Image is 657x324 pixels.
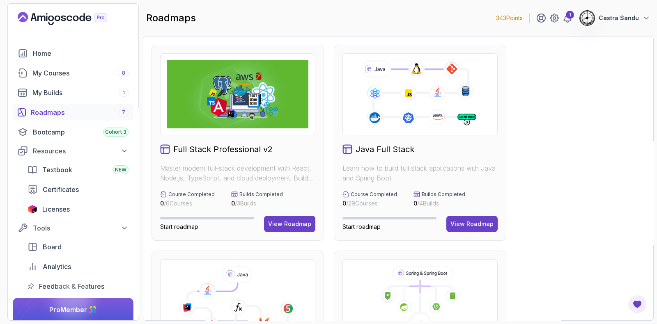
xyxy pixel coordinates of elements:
[264,216,315,232] button: View Roadmap
[122,70,125,76] span: 8
[23,201,133,217] a: licenses
[18,12,126,25] a: Landing page
[13,144,133,158] button: Resources
[13,104,133,121] a: roadmaps
[13,221,133,235] button: Tools
[23,162,133,178] a: textbook
[627,294,647,314] button: Open Feedback Button
[496,14,523,22] p: 343 Points
[160,223,198,230] span: Start roadmap
[168,191,215,198] p: Course Completed
[413,200,417,207] span: 0
[342,200,346,207] span: 0
[42,165,72,175] span: Textbook
[450,220,494,228] div: View Roadmap
[342,199,397,208] p: / 29 Courses
[160,163,315,183] p: Master modern full-stack development with React, Node.js, TypeScript, and cloud deployment. Build...
[268,220,311,228] div: View Roadmap
[579,10,650,26] button: user profile imageCastra Sandu
[43,262,71,272] span: Analytics
[42,204,70,214] span: Licenses
[351,191,397,198] p: Course Completed
[13,84,133,101] a: builds
[32,88,129,98] div: My Builds
[160,200,164,207] span: 0
[39,281,104,291] span: Feedback & Features
[356,144,414,155] h2: Java Full Stack
[422,191,465,198] p: Builds Completed
[32,68,129,78] div: My Courses
[579,10,595,26] img: user profile image
[167,60,308,128] img: Full Stack Professional v2
[146,11,196,25] h2: roadmaps
[563,13,572,23] a: 1
[28,205,37,213] img: jetbrains icon
[33,48,129,58] div: Home
[33,223,129,233] div: Tools
[122,109,125,116] span: 7
[342,223,381,230] span: Start roadmap
[231,199,283,208] p: / 3 Builds
[13,124,133,140] a: bootcamp
[115,167,126,173] span: NEW
[231,200,235,207] span: 0
[23,239,133,255] a: board
[173,144,273,155] h2: Full Stack Professional v2
[123,89,125,96] span: 1
[599,14,639,22] p: Castra Sandu
[43,185,79,194] span: Certificates
[33,146,129,156] div: Resources
[413,199,465,208] p: / 4 Builds
[239,191,283,198] p: Builds Completed
[342,163,498,183] p: Learn how to build full stack applications with Java and Spring Boot
[43,242,62,252] span: Board
[23,278,133,294] a: feedback
[566,11,574,19] div: 1
[23,258,133,275] a: analytics
[23,181,133,198] a: certificates
[105,129,126,135] span: Cohort 3
[446,216,498,232] button: View Roadmap
[13,65,133,81] a: courses
[160,199,215,208] p: / 6 Courses
[13,45,133,62] a: home
[33,127,129,137] div: Bootcamp
[31,107,129,117] div: Roadmaps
